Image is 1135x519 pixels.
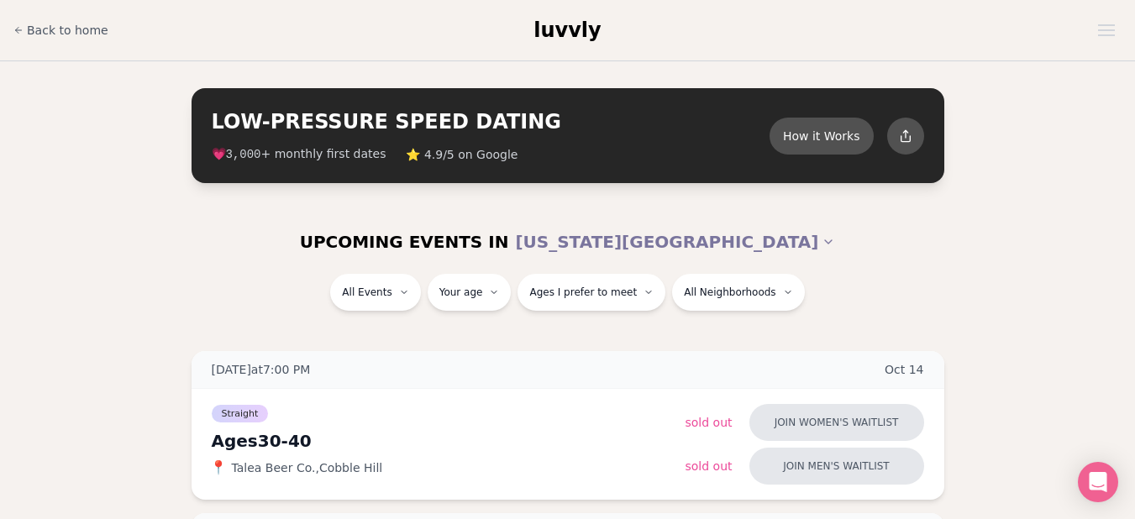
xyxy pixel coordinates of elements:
[515,223,835,260] button: [US_STATE][GEOGRAPHIC_DATA]
[749,404,924,441] button: Join women's waitlist
[342,286,391,299] span: All Events
[212,361,311,378] span: [DATE] at 7:00 PM
[406,146,518,163] span: ⭐ 4.9/5 on Google
[533,18,601,42] span: luvvly
[672,274,804,311] button: All Neighborhoods
[212,429,686,453] div: Ages 30-40
[226,148,261,161] span: 3,000
[686,416,733,429] span: Sold Out
[212,405,269,422] span: Straight
[330,274,420,311] button: All Events
[300,230,509,254] span: UPCOMING EVENTS IN
[749,448,924,485] button: Join men's waitlist
[686,459,733,473] span: Sold Out
[13,13,108,47] a: Back to home
[533,17,601,44] a: luvvly
[439,286,483,299] span: Your age
[684,286,775,299] span: All Neighborhoods
[27,22,108,39] span: Back to home
[885,361,924,378] span: Oct 14
[428,274,512,311] button: Your age
[770,118,874,155] button: How it Works
[212,145,386,163] span: 💗 + monthly first dates
[232,459,383,476] span: Talea Beer Co. , Cobble Hill
[529,286,637,299] span: Ages I prefer to meet
[1091,18,1122,43] button: Open menu
[212,461,225,474] span: 📍
[1078,462,1118,502] div: Open Intercom Messenger
[518,274,665,311] button: Ages I prefer to meet
[212,108,770,135] h2: LOW-PRESSURE SPEED DATING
